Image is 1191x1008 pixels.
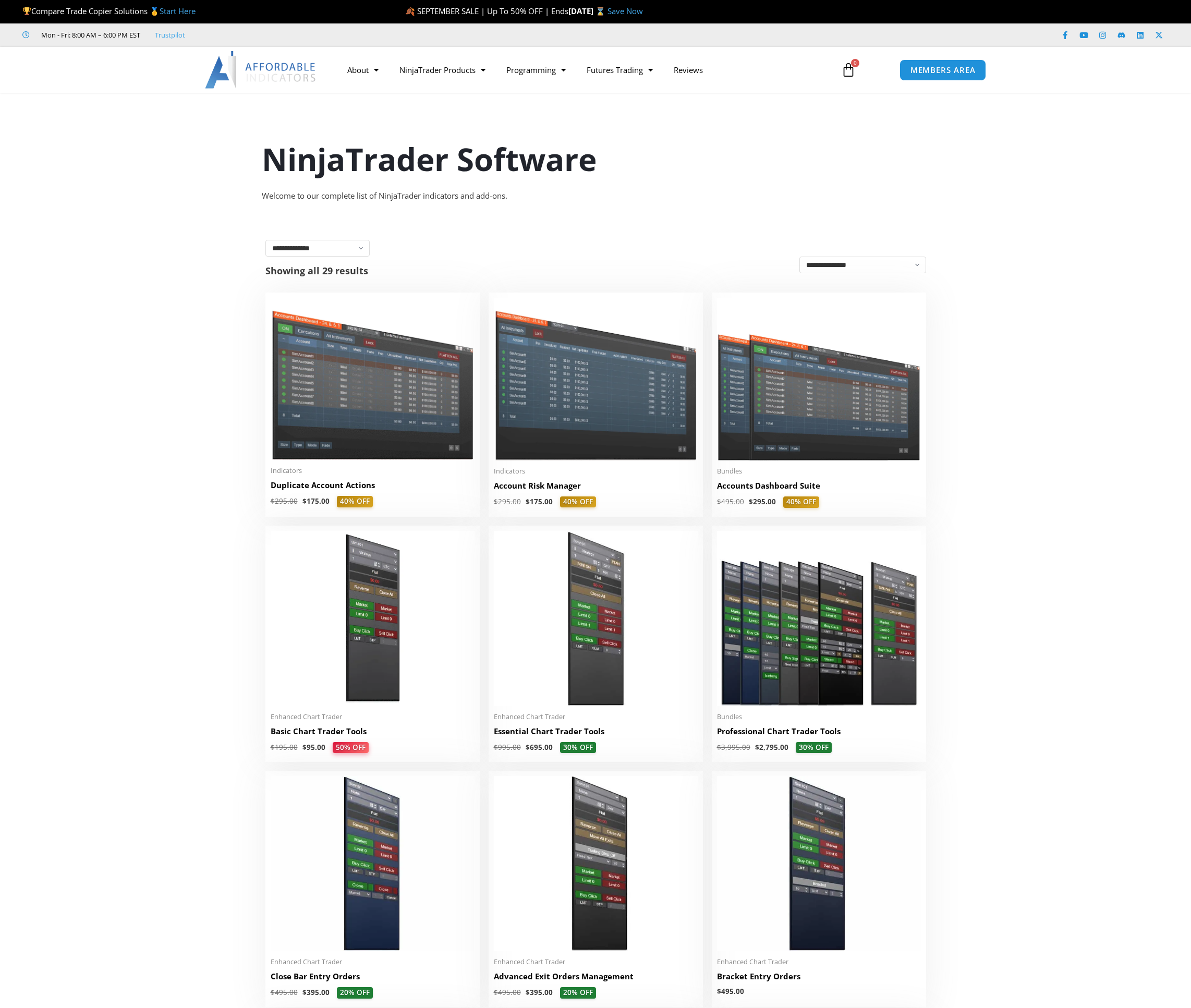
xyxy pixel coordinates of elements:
[494,726,698,737] h2: Essential Chart Trader Tools
[23,7,31,15] img: 🏆
[494,531,698,706] img: Essential Chart Trader Tools
[494,497,498,506] span: $
[337,496,373,507] span: 40% OFF
[526,988,553,997] bdi: 395.00
[262,137,929,181] h1: NinjaTrader Software
[271,496,298,506] bdi: 295.00
[271,480,475,491] h2: Duplicate Account Actions
[717,987,721,996] span: $
[262,189,929,203] div: Welcome to our complete list of NinjaTrader indicators and add-ons.
[900,59,987,81] a: MEMBERS AREA
[851,59,859,67] span: 0
[494,971,698,987] a: Advanced Exit Orders Management
[271,971,475,987] a: Close Bar Entry Orders
[749,497,776,506] bdi: 295.00
[717,987,744,996] bdi: 495.00
[271,496,275,506] span: $
[560,742,596,754] span: 30% OFF
[717,497,721,506] span: $
[717,971,921,987] a: Bracket Entry Orders
[796,742,832,754] span: 30% OFF
[526,497,553,506] bdi: 175.00
[717,743,750,752] bdi: 3,995.00
[389,58,496,82] a: NinjaTrader Products
[405,6,568,16] span: 🍂 SEPTEMBER SALE | Up To 50% OFF | Ends
[271,480,475,496] a: Duplicate Account Actions
[155,29,185,41] a: Trustpilot
[302,988,330,997] bdi: 395.00
[494,971,698,982] h2: Advanced Exit Orders Management
[526,497,530,506] span: $
[271,988,298,997] bdi: 495.00
[526,988,530,997] span: $
[265,266,368,275] p: Showing all 29 results
[717,957,921,966] span: Enhanced Chart Trader
[749,497,753,506] span: $
[271,957,475,966] span: Enhanced Chart Trader
[271,298,475,460] img: Duplicate Account Actions
[717,726,921,737] h2: Professional Chart Trader Tools
[755,743,788,752] bdi: 2,795.00
[717,971,921,982] h2: Bracket Entry Orders
[271,743,275,752] span: $
[560,496,596,508] span: 40% OFF
[717,480,921,496] a: Accounts Dashboard Suite
[910,66,976,74] span: MEMBERS AREA
[717,298,921,460] img: Accounts Dashboard Suite
[576,58,663,82] a: Futures Trading
[717,743,721,752] span: $
[39,29,140,41] span: Mon - Fri: 8:00 AM – 6:00 PM EST
[494,712,698,721] span: Enhanced Chart Trader
[271,712,475,721] span: Enhanced Chart Trader
[494,988,521,997] bdi: 495.00
[568,6,607,16] strong: [DATE] ⌛
[494,957,698,966] span: Enhanced Chart Trader
[663,58,713,82] a: Reviews
[337,58,389,82] a: About
[494,743,521,752] bdi: 995.00
[494,988,498,997] span: $
[494,480,698,496] a: Account Risk Manager
[494,726,698,742] a: Essential Chart Trader Tools
[494,776,698,951] img: AdvancedStopLossMgmt
[271,988,275,997] span: $
[337,58,829,82] nav: Menu
[337,987,373,999] span: 20% OFF
[332,742,369,754] span: 50% OFF
[526,743,530,752] span: $
[302,988,307,997] span: $
[560,987,596,999] span: 20% OFF
[271,776,475,951] img: CloseBarOrders
[302,743,325,752] bdi: 95.00
[717,480,921,491] h2: Accounts Dashboard Suite
[494,497,521,506] bdi: 295.00
[271,743,298,752] bdi: 195.00
[607,6,643,16] a: Save Now
[302,496,307,506] span: $
[717,712,921,721] span: Bundles
[783,496,819,508] span: 40% OFF
[160,6,196,16] a: Start Here
[271,531,475,706] img: BasicTools
[717,467,921,476] span: Bundles
[302,743,307,752] span: $
[271,466,475,475] span: Indicators
[717,776,921,951] img: BracketEntryOrders
[494,298,698,460] img: Account Risk Manager
[302,496,330,506] bdi: 175.00
[205,51,317,89] img: LogoAI | Affordable Indicators – NinjaTrader
[755,743,759,752] span: $
[494,480,698,491] h2: Account Risk Manager
[799,257,926,273] select: Shop order
[494,743,498,752] span: $
[717,497,744,506] bdi: 495.00
[526,743,553,752] bdi: 695.00
[271,971,475,982] h2: Close Bar Entry Orders
[494,467,698,476] span: Indicators
[22,6,196,16] span: Compare Trade Copier Solutions 🥇
[717,726,921,742] a: Professional Chart Trader Tools
[271,726,475,742] a: Basic Chart Trader Tools
[496,58,576,82] a: Programming
[271,726,475,737] h2: Basic Chart Trader Tools
[717,531,921,706] img: ProfessionalToolsBundlePage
